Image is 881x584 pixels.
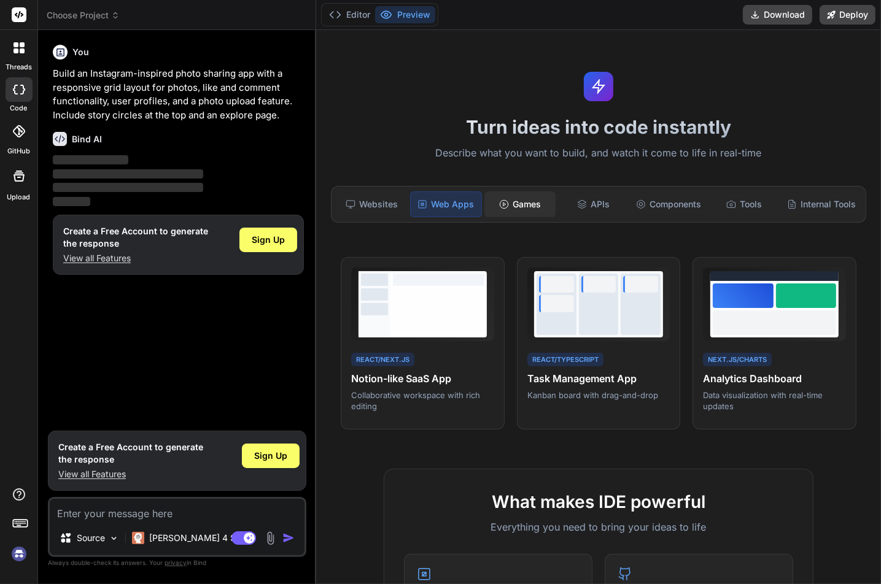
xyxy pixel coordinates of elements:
div: React/TypeScript [527,353,604,367]
p: Everything you need to bring your ideas to life [404,520,793,534]
div: Internal Tools [782,191,861,217]
p: View all Features [58,468,203,480]
p: Source [77,532,105,544]
p: View all Features [63,252,208,264]
img: Claude 4 Sonnet [132,532,144,544]
button: Download [743,5,812,25]
div: Websites [336,191,408,217]
img: signin [9,544,29,564]
h4: Notion-like SaaS App [351,371,494,386]
div: Games [484,191,556,217]
label: GitHub [7,146,30,156]
div: Components [631,191,706,217]
span: ‌ [53,197,90,206]
div: Tools [708,191,780,217]
h4: Task Management App [527,371,670,386]
h6: Bind AI [72,133,102,145]
span: privacy [165,559,187,566]
p: Build an Instagram-inspired photo sharing app with a responsive grid layout for photos, like and ... [53,67,304,122]
div: Next.js/Charts [703,353,772,367]
h1: Turn ideas into code instantly [324,116,874,138]
h2: What makes IDE powerful [404,489,793,515]
p: [PERSON_NAME] 4 S.. [149,532,241,544]
h1: Create a Free Account to generate the response [63,225,208,250]
img: attachment [263,531,277,545]
div: React/Next.js [351,353,414,367]
h4: Analytics Dashboard [703,371,846,386]
span: ‌ [53,169,203,179]
button: Editor [324,6,375,23]
p: Data visualization with real-time updates [703,390,846,412]
img: Pick Models [109,533,119,544]
p: Always double-check its answers. Your in Bind [48,557,306,569]
label: code [10,103,28,113]
img: icon [282,532,295,544]
div: APIs [558,191,629,217]
button: Deploy [820,5,875,25]
span: ‌ [53,183,203,192]
div: Web Apps [410,191,483,217]
span: Sign Up [254,450,287,462]
label: threads [6,62,32,72]
label: Upload [7,192,31,202]
span: Choose Project [47,9,120,21]
p: Kanban board with drag-and-drop [527,390,670,401]
p: Collaborative workspace with rich editing [351,390,494,412]
button: Preview [375,6,435,23]
span: Sign Up [252,234,285,246]
span: ‌ [53,155,128,164]
h1: Create a Free Account to generate the response [58,441,203,466]
h6: You [72,46,89,58]
p: Describe what you want to build, and watch it come to life in real-time [324,145,874,161]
